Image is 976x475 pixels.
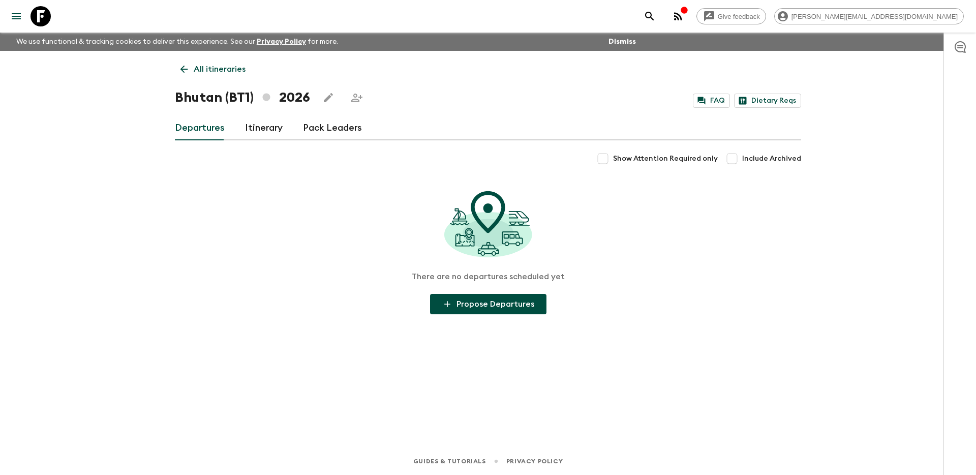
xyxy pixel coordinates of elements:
[430,294,546,314] button: Propose Departures
[175,87,310,108] h1: Bhutan (BT1) 2026
[175,116,225,140] a: Departures
[257,38,306,45] a: Privacy Policy
[318,87,339,108] button: Edit this itinerary
[175,59,251,79] a: All itineraries
[506,456,563,467] a: Privacy Policy
[774,8,964,24] div: [PERSON_NAME][EMAIL_ADDRESS][DOMAIN_NAME]
[413,456,486,467] a: Guides & Tutorials
[347,87,367,108] span: Share this itinerary
[613,154,718,164] span: Show Attention Required only
[742,154,801,164] span: Include Archived
[696,8,766,24] a: Give feedback
[412,272,565,282] p: There are no departures scheduled yet
[786,13,963,20] span: [PERSON_NAME][EMAIL_ADDRESS][DOMAIN_NAME]
[639,6,660,26] button: search adventures
[245,116,283,140] a: Itinerary
[734,94,801,108] a: Dietary Reqs
[303,116,362,140] a: Pack Leaders
[693,94,730,108] a: FAQ
[12,33,342,51] p: We use functional & tracking cookies to deliver this experience. See our for more.
[606,35,638,49] button: Dismiss
[712,13,766,20] span: Give feedback
[194,63,246,75] p: All itineraries
[6,6,26,26] button: menu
